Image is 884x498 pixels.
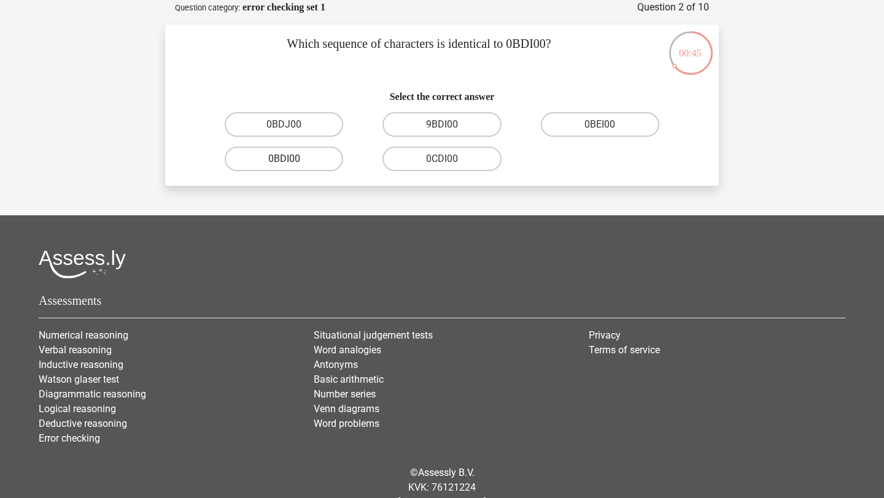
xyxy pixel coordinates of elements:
[382,147,501,171] label: 0CDI00
[39,373,119,385] a: Watson glaser test
[314,359,358,370] a: Antonyms
[314,388,376,400] a: Number series
[418,467,475,478] a: Assessly B.V.
[39,418,127,429] a: Deductive reasoning
[185,81,699,102] h6: Select the correct answer
[185,34,653,71] p: Which sequence of characters is identical to 0BDI00?
[225,147,343,171] label: 0BDI00
[242,2,325,12] strong: error checking set 1
[39,293,845,308] h5: Assessments
[314,403,379,415] a: Venn diagrams
[314,373,384,385] a: Basic arithmetic
[175,3,240,12] small: Question category:
[39,250,126,278] img: Assessly logo
[589,344,660,356] a: Terms of service
[314,418,379,429] a: Word problems
[382,112,501,137] label: 9BDI00
[39,432,100,444] a: Error checking
[225,112,343,137] label: 0BDJ00
[39,359,123,370] a: Inductive reasoning
[541,112,659,137] label: 0BEI00
[39,388,146,400] a: Diagrammatic reasoning
[589,329,621,341] a: Privacy
[314,329,433,341] a: Situational judgement tests
[39,344,112,356] a: Verbal reasoning
[39,329,128,341] a: Numerical reasoning
[668,30,714,61] div: 00:45
[39,403,116,415] a: Logical reasoning
[314,344,381,356] a: Word analogies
